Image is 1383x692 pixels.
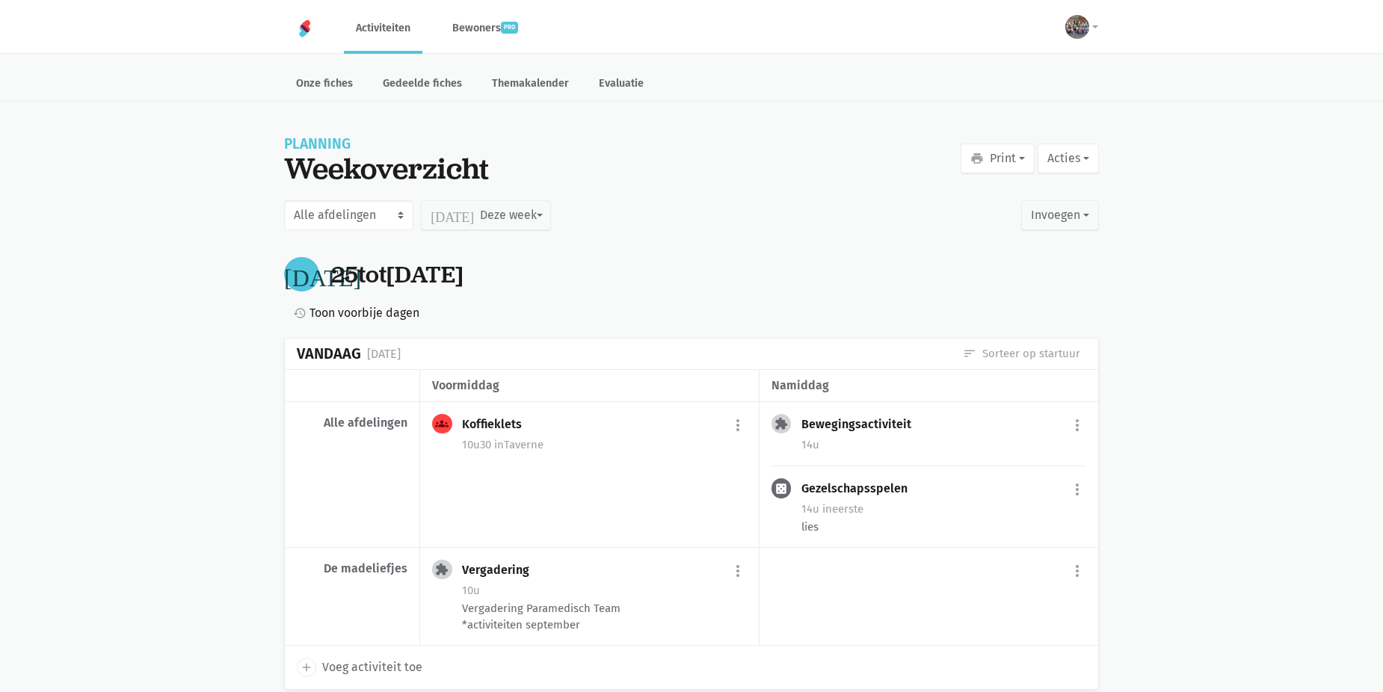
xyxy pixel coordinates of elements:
i: groups [435,417,449,430]
div: [DATE] [367,345,401,364]
div: Bewegingsactiviteit [801,417,923,432]
div: lies [801,519,1086,535]
div: Vandaag [297,345,361,362]
a: add Voeg activiteit toe [297,658,422,677]
i: extension [774,417,788,430]
div: Gezelschapsspelen [801,481,920,496]
button: Acties [1038,143,1099,173]
span: Toon voorbije dagen [309,303,419,323]
button: Deze week [421,200,550,230]
span: eerste [822,502,863,516]
span: 14u [801,502,819,516]
span: in [822,502,832,516]
a: Themakalender [480,69,581,101]
div: Vergadering Paramedisch Team *activiteiten september [462,600,746,633]
a: Sorteer op startuur [963,345,1080,362]
div: tot [331,261,463,288]
div: namiddag [771,376,1086,395]
button: Invoegen [1021,200,1099,230]
i: print [970,152,984,165]
span: 10u30 [462,438,491,451]
div: voormiddag [432,376,746,395]
span: pro [501,22,518,34]
span: 25 [331,259,358,290]
span: Voeg activiteit toe [322,658,422,677]
a: Activiteiten [344,3,422,53]
i: casino [774,482,788,495]
span: 10u [462,584,480,597]
a: Bewonerspro [440,3,530,53]
i: sort [963,347,976,360]
i: [DATE] [284,262,361,286]
i: [DATE] [431,208,474,222]
span: in [494,438,504,451]
div: De madeliefjes [297,561,407,576]
a: Evaluatie [587,69,656,101]
a: Toon voorbije dagen [287,303,419,323]
span: Taverne [494,438,543,451]
a: Gedeelde fiches [371,69,474,101]
div: Vergadering [462,563,541,578]
a: Onze fiches [284,69,365,101]
div: Koffieklets [462,417,534,432]
button: Print [961,143,1035,173]
div: Alle afdelingen [297,415,407,430]
div: Weekoverzicht [284,151,489,185]
i: extension [435,563,449,576]
img: Home [296,19,314,37]
i: history [293,306,307,320]
span: [DATE] [386,259,463,290]
span: 14u [801,438,819,451]
i: add [300,661,313,674]
div: Planning [284,138,489,151]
